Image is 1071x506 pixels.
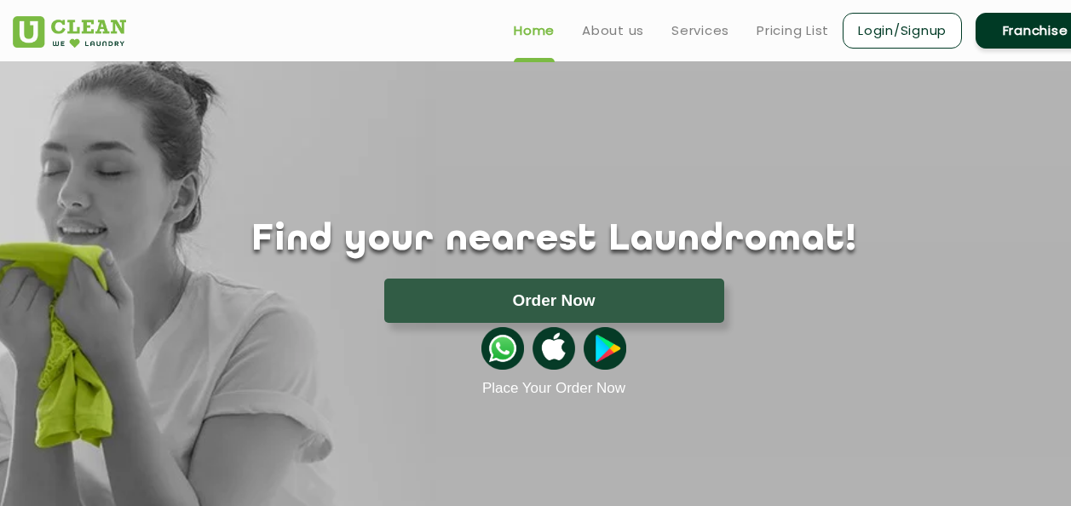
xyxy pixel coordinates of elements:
[481,327,524,370] img: whatsappicon.png
[757,20,829,41] a: Pricing List
[533,327,575,370] img: apple-icon.png
[843,13,962,49] a: Login/Signup
[584,327,626,370] img: playstoreicon.png
[514,20,555,41] a: Home
[671,20,729,41] a: Services
[384,279,724,323] button: Order Now
[582,20,644,41] a: About us
[13,16,126,48] img: UClean Laundry and Dry Cleaning
[482,380,625,397] a: Place Your Order Now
